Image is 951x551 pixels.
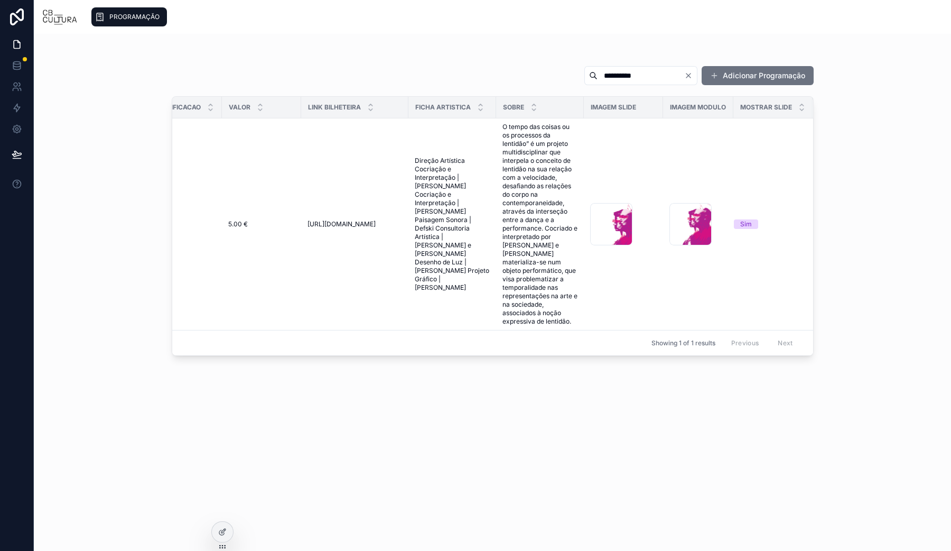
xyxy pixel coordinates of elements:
[670,103,726,112] span: Imagem Modulo
[684,71,697,80] button: Clear
[150,103,201,112] span: Classificacao
[42,8,78,25] img: App logo
[740,219,752,229] div: Sim
[651,339,715,347] span: Showing 1 of 1 results
[307,220,402,228] a: [URL][DOMAIN_NAME]
[740,103,792,112] span: Mostrar Slide
[702,66,814,85] button: Adicionar Programação
[415,103,471,112] span: Ficha Artistica
[91,7,167,26] a: PROGRAMAÇÃO
[109,13,160,21] span: PROGRAMAÇÃO
[591,103,636,112] span: Imagem Slide
[734,219,800,229] a: Sim
[229,103,250,112] span: Valor
[307,220,376,228] span: [URL][DOMAIN_NAME]
[228,220,248,228] span: 5.00 €
[228,220,295,228] a: 5.00 €
[308,103,361,112] span: Link Bilheteira
[86,5,943,29] div: scrollable content
[415,157,490,292] a: Direção Artística Cocriação e Interpretação | [PERSON_NAME] Cocriação e Interpretação | [PERSON_N...
[502,123,577,326] a: O tempo das coisas ou os processos da lentidão” é um projeto multidisciplinar que interpela o con...
[503,103,524,112] span: Sobre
